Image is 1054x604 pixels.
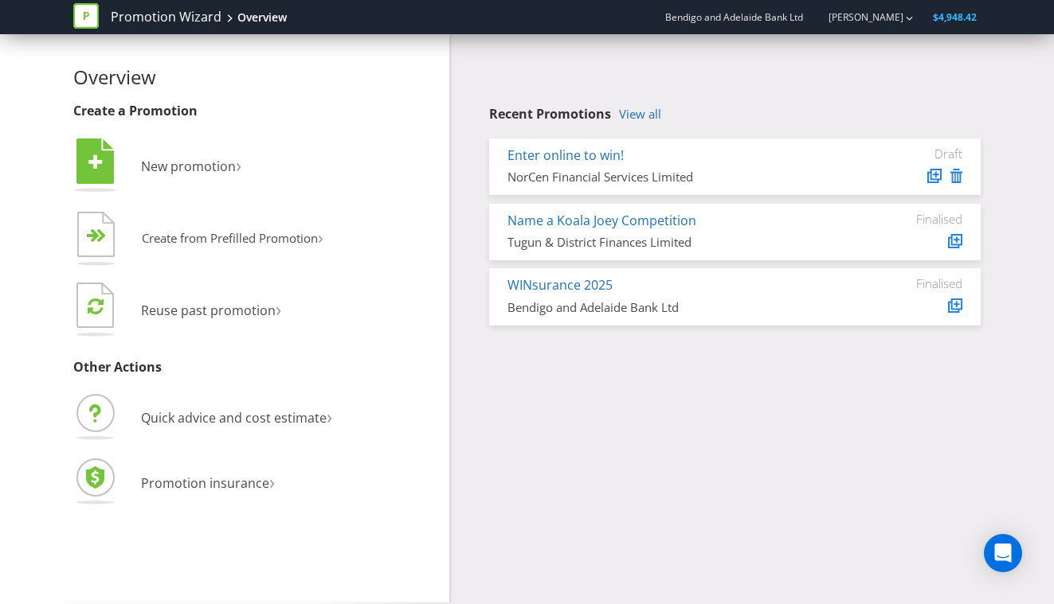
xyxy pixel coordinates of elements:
[507,276,613,294] a: WINsurance 2025
[141,302,276,319] span: Reuse past promotion
[73,104,438,119] h3: Create a Promotion
[489,105,611,123] span: Recent Promotions
[73,360,438,375] h3: Other Actions
[141,409,327,427] span: Quick advice and cost estimate
[276,295,281,321] span: ›
[867,212,962,226] div: Finalised
[88,297,104,315] tspan: 
[507,299,843,316] div: Bendigo and Adelaide Bank Ltd
[984,534,1022,572] div: Open Intercom Messenger
[141,474,269,492] span: Promotion insurance
[141,158,236,175] span: New promotion
[933,10,977,24] span: $4,948.42
[111,8,221,26] a: Promotion Wizard
[619,107,661,121] a: View all
[269,468,275,494] span: ›
[665,10,803,24] span: Bendigo and Adelaide Bank Ltd
[507,234,843,251] div: Tugun & District Finances Limited
[867,146,962,161] div: Draft
[73,208,324,271] button: Create from Prefilled Promotion›
[327,403,332,429] span: ›
[73,67,438,88] h2: Overview
[73,409,332,427] a: Quick advice and cost estimate›
[507,146,624,164] a: Enter online to win!
[88,154,103,171] tspan: 
[867,276,962,290] div: Finalised
[237,10,287,25] div: Overview
[507,212,696,229] a: Name a Koala Joey Competition
[73,474,275,492] a: Promotion insurance›
[96,228,107,244] tspan: 
[142,230,318,246] span: Create from Prefilled Promotion
[236,151,241,177] span: ›
[813,10,903,24] a: [PERSON_NAME]
[507,169,843,185] div: NorCen Financial Services Limited
[318,224,323,249] span: ›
